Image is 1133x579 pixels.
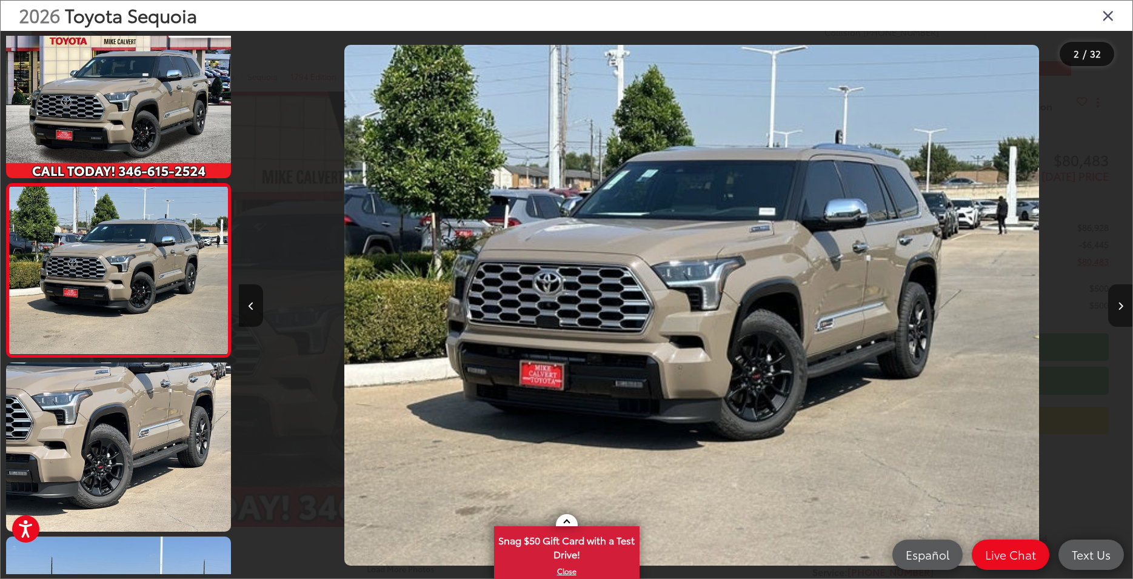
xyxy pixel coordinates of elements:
[495,527,638,564] span: Snag $50 Gift Card with a Test Drive!
[4,361,233,533] img: 2026 Toyota Sequoia 1794 Edition
[1058,540,1124,570] a: Text Us
[1108,284,1132,327] button: Next image
[65,2,197,28] span: Toyota Sequoia
[4,7,233,179] img: 2026 Toyota Sequoia 1794 Edition
[7,187,230,354] img: 2026 Toyota Sequoia 1794 Edition
[1074,47,1079,60] span: 2
[900,547,955,562] span: Español
[344,45,1039,566] img: 2026 Toyota Sequoia 1794 Edition
[972,540,1049,570] a: Live Chat
[1102,7,1114,23] i: Close gallery
[892,540,963,570] a: Español
[1081,50,1088,58] span: /
[1090,47,1101,60] span: 32
[239,284,263,327] button: Previous image
[979,547,1042,562] span: Live Chat
[1066,547,1117,562] span: Text Us
[19,2,60,28] span: 2026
